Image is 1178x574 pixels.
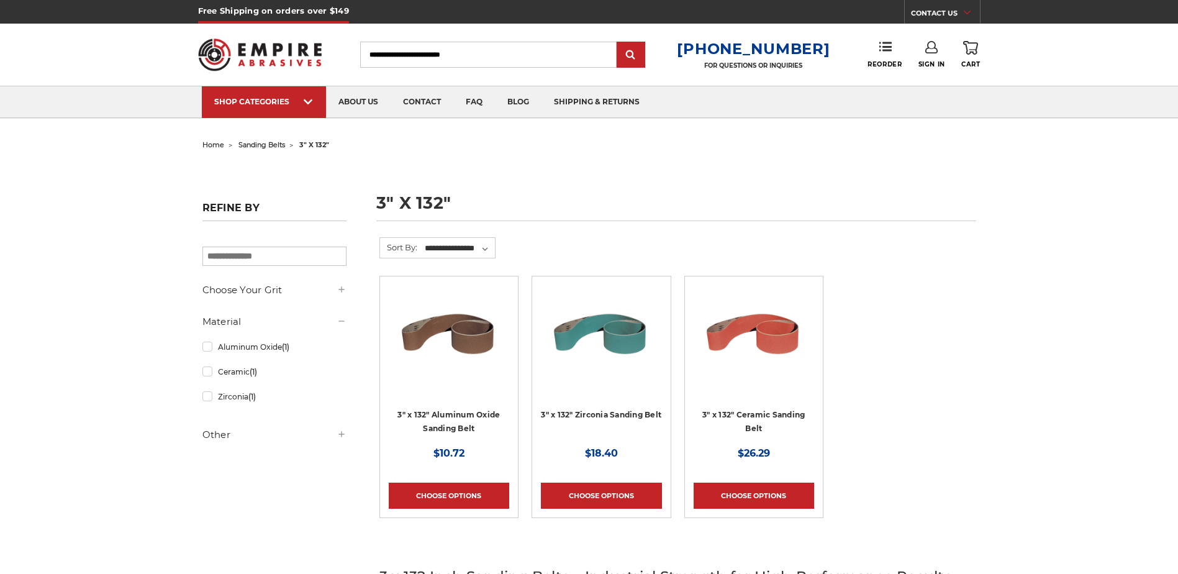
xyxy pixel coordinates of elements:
h1: 3" x 132" [376,194,976,221]
a: Zirconia [202,386,347,408]
img: 3" x 132" Ceramic Sanding Belt [704,285,804,385]
div: SHOP CATEGORIES [214,97,314,106]
a: Choose Options [694,483,814,509]
a: 3" x 132" Zirconia Sanding Belt [541,285,661,406]
a: blog [495,86,541,118]
a: Reorder [868,41,902,68]
span: (1) [250,367,257,376]
a: faq [453,86,495,118]
a: [PHONE_NUMBER] [677,40,830,58]
span: $18.40 [585,447,618,459]
a: Aluminum Oxide [202,336,347,358]
h5: Other [202,427,347,442]
a: contact [391,86,453,118]
a: Choose Options [541,483,661,509]
a: sanding belts [238,140,285,149]
span: (1) [248,392,256,401]
a: shipping & returns [541,86,652,118]
span: (1) [282,342,289,352]
span: Sign In [918,60,945,68]
span: Reorder [868,60,902,68]
a: CONTACT US [911,6,980,24]
a: 3" x 132" Aluminum Oxide Sanding Belt [389,285,509,406]
a: Choose Options [389,483,509,509]
span: Cart [961,60,980,68]
a: 3" x 132" Ceramic Sanding Belt [694,285,814,406]
a: 3" x 132" Zirconia Sanding Belt [541,410,661,419]
input: Submit [618,43,643,68]
img: 3" x 132" Aluminum Oxide Sanding Belt [399,285,499,385]
h5: Material [202,314,347,329]
select: Sort By: [423,239,495,258]
h5: Choose Your Grit [202,283,347,298]
a: Ceramic [202,361,347,383]
a: about us [326,86,391,118]
a: Cart [961,41,980,68]
span: 3" x 132" [299,140,329,149]
span: $26.29 [738,447,770,459]
a: 3" x 132" Ceramic Sanding Belt [702,410,805,434]
label: Sort By: [380,238,417,257]
span: $10.72 [433,447,464,459]
img: Empire Abrasives [198,30,322,79]
a: 3" x 132" Aluminum Oxide Sanding Belt [397,410,500,434]
h5: Refine by [202,202,347,221]
img: 3" x 132" Zirconia Sanding Belt [551,285,651,385]
a: home [202,140,224,149]
p: FOR QUESTIONS OR INQUIRIES [677,61,830,70]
